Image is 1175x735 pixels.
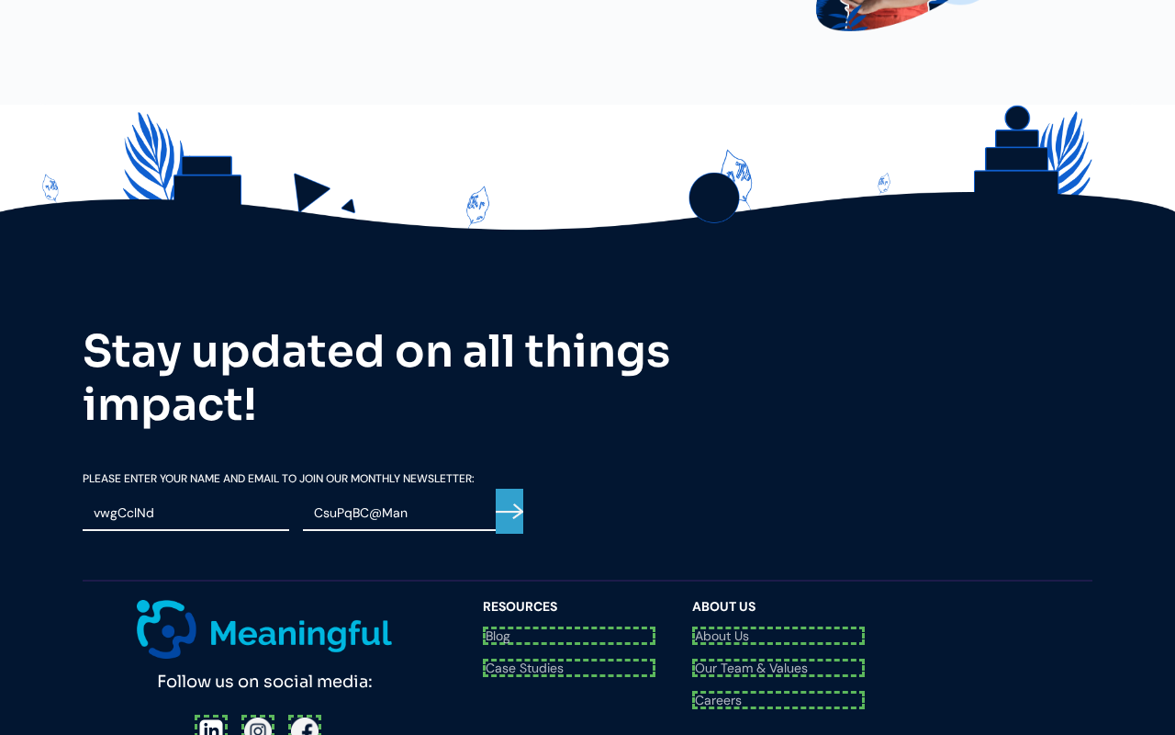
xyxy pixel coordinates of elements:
[483,600,655,613] div: resources
[483,659,655,677] a: Case Studies
[303,496,509,531] input: Email
[692,659,865,677] a: Our Team & Values
[483,627,655,645] a: Blog
[692,600,865,613] div: About Us
[83,473,523,538] form: Email Form
[692,627,865,645] a: About Us
[83,659,446,696] div: Follow us on social media:
[83,496,289,531] input: Name
[692,691,865,709] a: Careers
[83,473,523,484] label: Please Enter your Name and email To Join our Monthly Newsletter:
[496,489,523,534] input: Submit
[83,325,725,431] h2: Stay updated on all things impact!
